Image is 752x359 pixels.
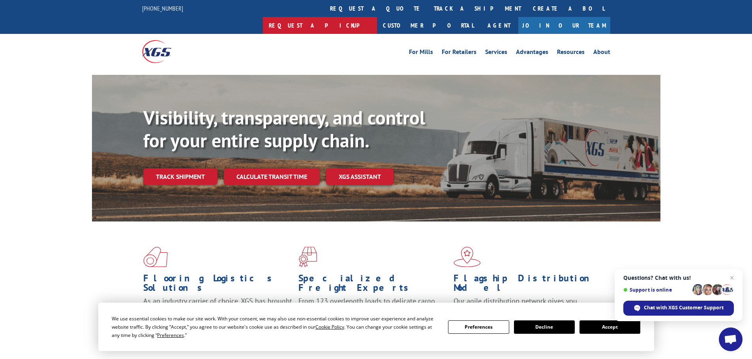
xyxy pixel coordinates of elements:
[579,320,640,334] button: Accept
[448,320,509,334] button: Preferences
[623,301,734,316] span: Chat with XGS Customer Support
[112,314,439,339] div: We use essential cookies to make our site work. With your consent, we may also use non-essential ...
[409,49,433,58] a: For Mills
[298,296,448,331] p: From 123 overlength loads to delicate cargo, our experienced staff knows the best way to move you...
[326,168,394,185] a: XGS ASSISTANT
[157,332,184,339] span: Preferences
[298,273,448,296] h1: Specialized Freight Experts
[143,273,293,296] h1: Flooring Logistics Solutions
[516,49,548,58] a: Advantages
[143,168,218,185] a: Track shipment
[298,247,317,267] img: xgs-icon-focused-on-flooring-red
[518,17,610,34] a: Join Our Team
[644,304,724,311] span: Chat with XGS Customer Support
[143,247,168,267] img: xgs-icon-total-supply-chain-intelligence-red
[454,273,603,296] h1: Flagship Distribution Model
[143,296,292,324] span: As an industry carrier of choice, XGS has brought innovation and dedication to flooring logistics...
[454,296,599,315] span: Our agile distribution network gives you nationwide inventory management on demand.
[263,17,377,34] a: Request a pickup
[623,287,690,293] span: Support is online
[442,49,476,58] a: For Retailers
[593,49,610,58] a: About
[557,49,585,58] a: Resources
[98,303,654,351] div: Cookie Consent Prompt
[377,17,480,34] a: Customer Portal
[454,247,481,267] img: xgs-icon-flagship-distribution-model-red
[142,4,183,12] a: [PHONE_NUMBER]
[485,49,507,58] a: Services
[315,324,344,330] span: Cookie Policy
[514,320,575,334] button: Decline
[719,327,743,351] a: Open chat
[623,275,734,281] span: Questions? Chat with us!
[480,17,518,34] a: Agent
[224,168,320,185] a: Calculate transit time
[143,105,425,153] b: Visibility, transparency, and control for your entire supply chain.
